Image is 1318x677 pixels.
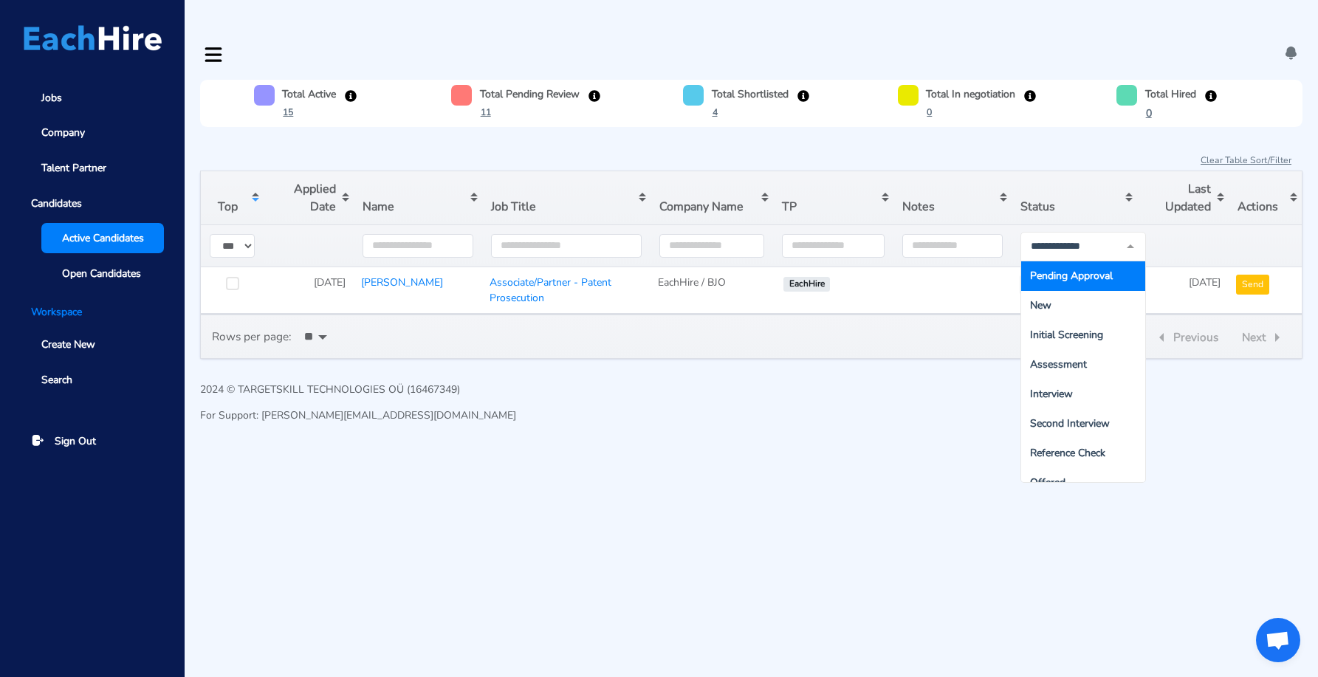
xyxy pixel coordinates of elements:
[361,275,443,289] a: [PERSON_NAME]
[41,223,164,253] a: Active Candidates
[1148,326,1223,346] button: Previous
[1030,387,1073,401] span: Interview
[1242,329,1266,346] span: Next
[41,258,164,289] a: Open Candidates
[926,105,933,120] button: 0
[41,90,62,106] span: Jobs
[1146,106,1152,120] u: 0
[480,105,492,120] button: 11
[1145,87,1196,101] h6: Total Hired
[1030,475,1065,489] span: Offered
[62,230,144,246] span: Active Candidates
[1238,326,1291,346] button: Next
[1020,275,1110,295] button: Pending Approval
[927,106,932,118] u: 0
[200,408,516,423] p: For Support: [PERSON_NAME][EMAIL_ADDRESS][DOMAIN_NAME]
[21,365,164,395] a: Search
[41,337,95,352] span: Create New
[21,304,164,320] li: Workspace
[283,106,293,118] u: 15
[783,277,830,292] span: EachHire
[41,372,72,388] span: Search
[1236,275,1269,295] button: Send
[1030,298,1051,312] span: New
[1030,416,1110,430] span: Second Interview
[21,188,164,219] span: Candidates
[1173,329,1218,346] span: Previous
[1030,357,1087,371] span: Assessment
[1145,105,1153,122] button: 0
[21,153,164,183] a: Talent Partner
[41,160,106,176] span: Talent Partner
[712,87,789,101] h6: Total Shortlisted
[41,125,85,140] span: Company
[713,106,718,118] u: 4
[1030,446,1105,460] span: Reference Check
[712,105,718,120] button: 4
[21,118,164,148] a: Company
[212,328,292,345] label: Rows per page:
[1030,269,1113,283] span: Pending Approval
[1189,275,1221,289] span: [DATE]
[282,105,294,120] button: 15
[926,87,1015,101] h6: Total In negotiation
[1256,618,1300,662] a: Open chat
[21,83,164,113] a: Jobs
[481,106,491,118] u: 11
[658,275,726,289] span: EachHire / BJO
[55,433,96,449] span: Sign Out
[1200,153,1292,168] button: Clear Table Sort/Filter
[1201,154,1291,166] u: Clear Table Sort/Filter
[21,330,164,360] a: Create New
[314,275,346,289] span: [DATE]
[200,382,516,397] p: 2024 © TARGETSKILL TECHNOLOGIES OÜ (16467349)
[62,266,141,281] span: Open Candidates
[490,275,611,305] a: Associate/Partner - Patent Prosecution
[480,87,580,101] h6: Total Pending Review
[24,25,162,51] img: Logo
[282,87,336,101] h6: Total Active
[1030,328,1103,342] span: Initial Screening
